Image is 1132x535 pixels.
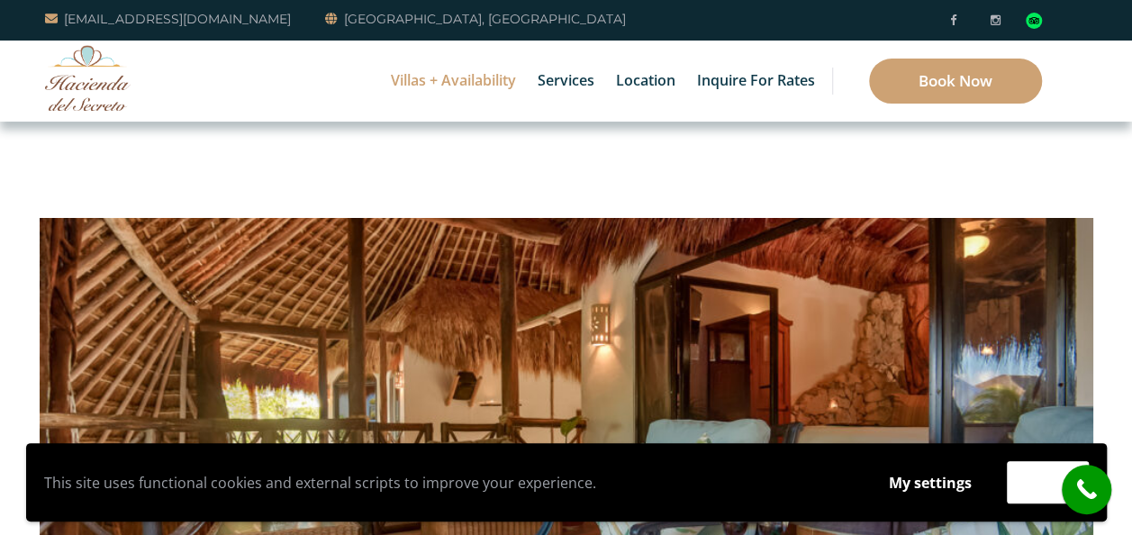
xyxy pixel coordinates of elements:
[44,469,854,496] p: This site uses functional cookies and external scripts to improve your experience.
[1062,465,1111,514] a: call
[869,59,1042,104] a: Book Now
[45,45,131,111] img: Awesome Logo
[1026,13,1042,29] div: Read traveler reviews on Tripadvisor
[325,8,626,30] a: [GEOGRAPHIC_DATA], [GEOGRAPHIC_DATA]
[1007,461,1089,503] button: Accept
[1026,13,1042,29] img: Tripadvisor_logomark.svg
[529,41,603,122] a: Services
[1066,469,1107,510] i: call
[45,8,291,30] a: [EMAIL_ADDRESS][DOMAIN_NAME]
[688,41,824,122] a: Inquire for Rates
[382,41,525,122] a: Villas + Availability
[872,462,989,503] button: My settings
[607,41,684,122] a: Location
